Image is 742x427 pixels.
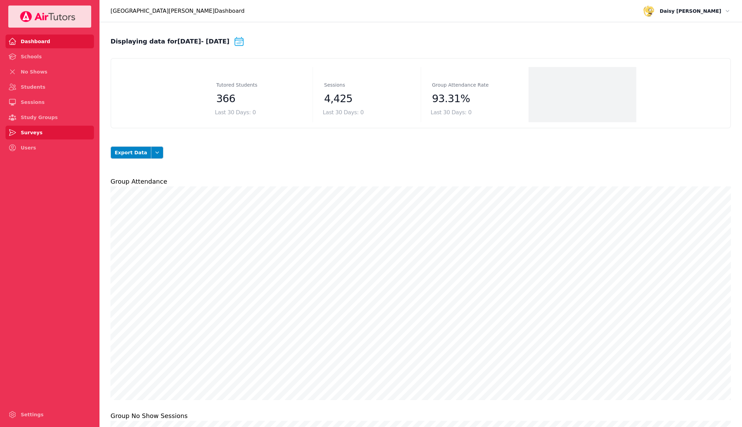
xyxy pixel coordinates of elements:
[432,92,517,106] dd: 93.31%
[6,126,94,139] a: Surveys
[6,80,94,94] a: Students
[324,81,345,89] dt: Sessions
[216,92,302,106] dd: 366
[6,110,94,124] a: Study Groups
[111,36,245,47] div: Displaying data for [DATE] - [DATE]
[111,146,151,159] button: Export Data
[660,7,721,15] span: Daisy [PERSON_NAME]
[6,141,94,155] a: Users
[324,92,409,106] dd: 4,425
[216,81,257,89] dt: Tutored Students
[111,177,731,186] h2: Group Attendance
[6,50,94,64] a: Schools
[20,11,76,22] img: Your Company
[6,408,94,421] a: Settings
[215,108,303,117] div: Last 30 Days: 0
[432,81,489,89] dt: Group Attendance Rate
[431,108,519,117] div: Last 30 Days: 0
[6,35,94,48] a: Dashboard
[643,6,654,17] img: avatar
[6,95,94,109] a: Sessions
[111,411,731,421] h2: Group No Show Sessions
[6,65,94,79] a: No Shows
[323,108,411,117] div: Last 30 Days: 0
